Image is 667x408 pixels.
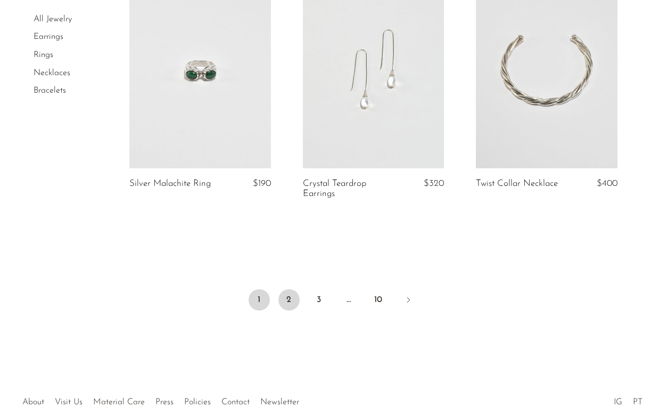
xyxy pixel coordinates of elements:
a: Earrings [34,33,63,42]
a: Next [398,289,419,313]
a: About [22,398,44,406]
a: Twist Collar Necklace [476,179,558,189]
a: 10 [368,289,389,311]
a: IG [614,398,622,406]
a: PT [633,398,643,406]
a: Visit Us [55,398,83,406]
a: Silver Malachite Ring [129,179,211,189]
a: 2 [278,289,300,311]
span: … [338,289,359,311]
a: 3 [308,289,330,311]
span: $400 [597,179,617,188]
a: Rings [34,51,53,59]
span: $320 [424,179,444,188]
a: Crystal Teardrop Earrings [303,179,396,199]
a: Material Care [93,398,145,406]
a: All Jewelry [34,15,72,23]
span: $190 [253,179,271,188]
span: 1 [249,289,270,311]
a: Press [155,398,174,406]
a: Necklaces [34,69,70,77]
a: Policies [184,398,211,406]
a: Contact [221,398,250,406]
a: Bracelets [34,86,66,95]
